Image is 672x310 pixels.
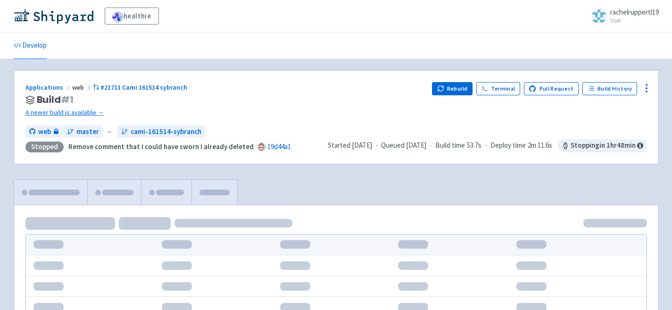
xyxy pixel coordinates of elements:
a: Pull Request [524,82,579,95]
small: User [610,17,659,24]
div: · · · [328,139,647,152]
span: Build time [435,140,465,151]
a: rachelruppertl19 User [586,8,659,24]
strong: Remove comment that I could have sworn I already deleted [68,142,254,151]
span: Build [37,94,74,105]
span: web [72,83,93,92]
a: healthie [105,8,159,25]
a: Applications [25,83,72,92]
a: 19d44a1 [267,142,291,151]
span: cami-161514-sybranch [131,126,201,137]
a: cami-161514-sybranch [117,126,205,138]
a: master [63,126,103,138]
span: Deploy time [490,140,526,151]
a: A newer build is available → [25,107,425,118]
div: Stopped [25,142,64,152]
span: Started [328,141,372,150]
span: ← [107,126,114,137]
span: 53.7s [467,140,481,151]
a: #21711 Cami 161514 sybranch [93,83,189,92]
a: web [25,126,62,138]
span: # 1 [61,93,74,106]
span: web [38,126,51,137]
img: Shipyard logo [14,8,93,24]
a: Terminal [476,82,520,95]
time: [DATE] [406,141,426,150]
span: master [76,126,99,137]
span: Queued [381,141,426,150]
span: rachelruppertl19 [610,8,659,17]
time: [DATE] [352,141,372,150]
a: Develop [14,33,47,59]
span: Stopping in 1 hr 48 min [558,139,647,152]
span: 2m 11.6s [528,140,552,151]
button: Rebuild [432,82,473,95]
a: Build History [582,82,637,95]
